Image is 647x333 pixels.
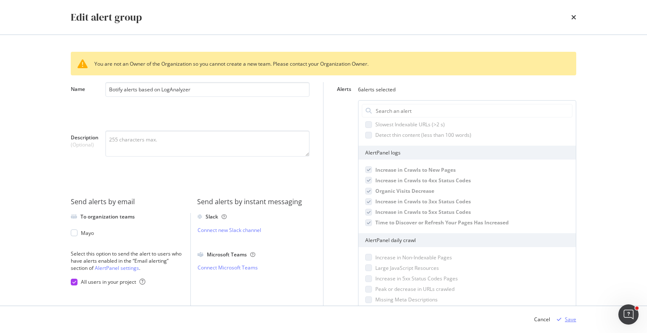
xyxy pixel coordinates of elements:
div: Send alerts by email [71,197,184,207]
label: Alerts [337,85,351,95]
div: times [571,10,576,24]
div: Cancel [534,316,550,323]
span: All users in your project [81,278,136,285]
div: AlertPanel daily crawl [358,233,576,247]
a: AlertPanel settings [95,264,139,272]
div: To organization teams [80,213,135,220]
div: Select this option to send the alert to users who have alerts enabled in the “Email alerting” sec... [71,250,184,272]
span: Increase in Non-Indexable Pages [375,254,452,261]
div: Save [565,316,576,323]
iframe: Intercom live chat [618,304,639,325]
div: 6 alerts selected [358,86,396,93]
label: Name [71,85,99,122]
span: Organic Visits Decrease [375,187,434,194]
div: Send alerts by instant messaging [197,197,310,207]
span: Slowest Indexable URLs (>2 s) [375,121,445,128]
button: Save [553,313,576,326]
div: Edit alert group [71,10,142,24]
span: Detect thin content (less than 100 words) [375,131,471,139]
span: (Optional) [71,141,99,148]
span: Increase in Crawls to 4xx Status Codes [375,177,471,184]
span: Increase in Crawls to 5xx Status Codes [375,208,471,216]
button: Cancel [534,313,550,326]
div: Slack [206,213,227,220]
input: Name [105,82,310,97]
div: You are not an Owner of the Organization so you cannot create a new team. Please contact your Org... [71,52,576,75]
span: Mayo [81,229,94,237]
span: Large JavaScript Resources [375,264,439,272]
div: AlertPanel logs [358,146,576,160]
span: Increase in Crawls to 3xx Status Codes [375,198,471,205]
div: Microsoft Teams [207,251,255,258]
span: Increase in 5xx Status Codes Pages [375,275,458,282]
span: Description [71,134,99,141]
span: Peak or decrease in URLs crawled [375,285,455,293]
span: Missing Meta Descriptions [375,296,438,303]
input: Search an alert [375,104,572,117]
a: Connect Microsoft Teams [198,264,310,271]
span: Increase in Crawls to New Pages [375,166,456,173]
a: Connect new Slack channel [198,226,310,234]
span: Time to Discover or Refresh Your Pages Has Increased [375,219,509,226]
